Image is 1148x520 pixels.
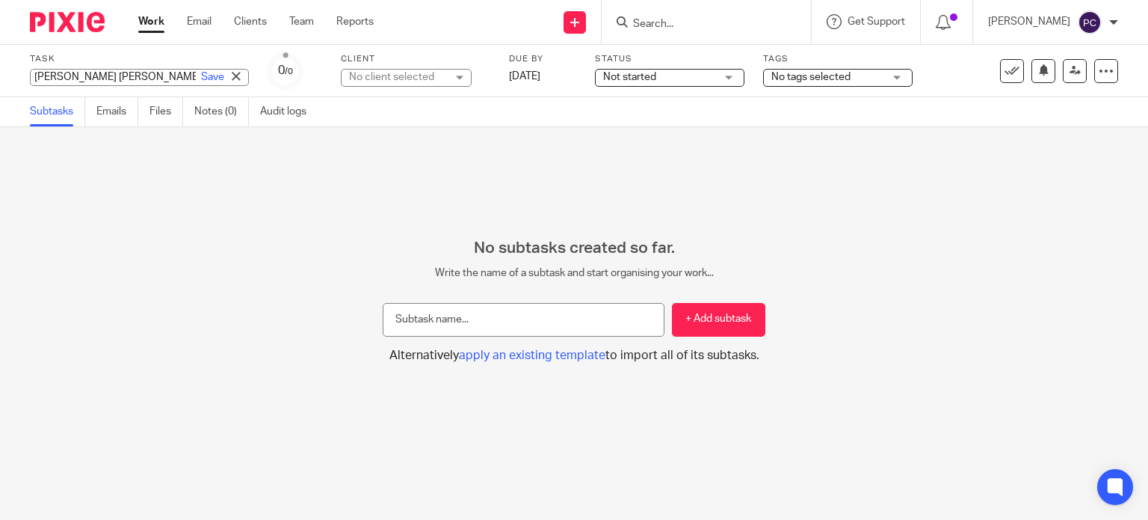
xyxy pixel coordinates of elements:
span: Get Support [848,16,905,27]
a: Subtasks [30,97,85,126]
a: Reports [336,14,374,29]
label: Status [595,53,744,65]
div: No client selected [349,70,446,85]
span: No tags selected [771,72,851,82]
img: svg%3E [1078,10,1102,34]
input: Subtask name... [383,303,664,337]
a: Save [201,70,224,85]
label: Tags [763,53,913,65]
h2: No subtasks created so far. [383,239,765,258]
label: Client [341,53,490,65]
a: Audit logs [260,97,318,126]
a: Work [138,14,164,29]
a: Notes (0) [194,97,249,126]
a: Files [149,97,183,126]
img: Pixie [30,12,105,32]
p: [PERSON_NAME] [988,14,1070,29]
button: Alternativelyapply an existing templateto import all of its subtasks. [383,348,765,364]
a: Email [187,14,212,29]
small: /0 [285,67,293,76]
input: Search [632,18,766,31]
p: Write the name of a subtask and start organising your work... [383,266,765,281]
a: Clients [234,14,267,29]
span: Not started [603,72,656,82]
a: Emails [96,97,138,126]
span: [DATE] [509,71,540,82]
div: LILLIAN JANE LEE 2021 INVESTMENT TR (1041) [30,69,249,86]
span: apply an existing template [459,349,605,361]
button: + Add subtask [672,303,765,337]
div: 0 [278,62,293,79]
label: Task [30,53,249,65]
label: Due by [509,53,576,65]
a: Team [289,14,314,29]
